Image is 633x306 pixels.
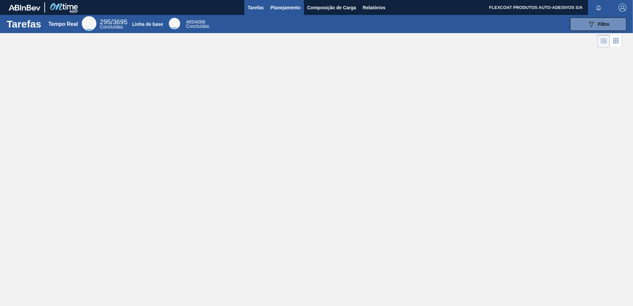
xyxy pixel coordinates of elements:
[186,20,209,28] div: Base Line
[82,16,96,31] div: Real Time
[100,19,127,29] div: Real Time
[100,24,123,29] span: Concluídas
[100,18,111,25] span: 295
[195,19,205,25] font: 4068
[186,19,194,25] span: 465
[248,4,264,12] span: Tarefas
[186,24,209,29] span: Concluídas
[169,18,180,29] div: Base Line
[570,18,626,31] button: Filtro
[100,18,127,25] span: /
[588,3,609,12] button: Notificações
[113,18,127,25] font: 3695
[307,4,356,12] span: Composição de Carga
[9,5,40,11] img: TNhmsLtSVTkK8tSr43FrP2fwEKptu5GPRR3wAAAABJRU5ErkJggg==
[363,4,385,12] span: Relatórios
[270,4,301,12] span: Planejamento
[618,4,626,12] img: Logout
[597,35,610,47] div: Visão em Lista
[598,22,609,27] span: Filtro
[610,35,622,47] div: Visão em Cards
[7,20,41,28] h1: Tarefas
[186,19,205,25] span: /
[48,21,78,27] div: Tempo Real
[132,22,163,27] div: Linha de base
